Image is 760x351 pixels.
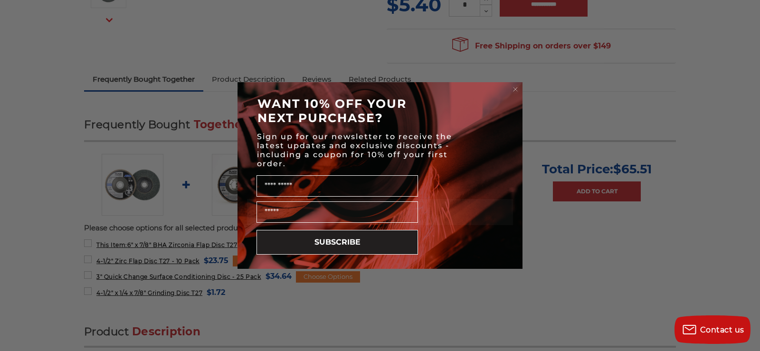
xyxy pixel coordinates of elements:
[257,96,407,125] span: WANT 10% OFF YOUR NEXT PURCHASE?
[700,325,744,334] span: Contact us
[511,85,520,94] button: Close dialog
[257,132,452,168] span: Sign up for our newsletter to receive the latest updates and exclusive discounts - including a co...
[674,315,750,344] button: Contact us
[256,201,418,223] input: Email
[256,230,418,255] button: SUBSCRIBE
